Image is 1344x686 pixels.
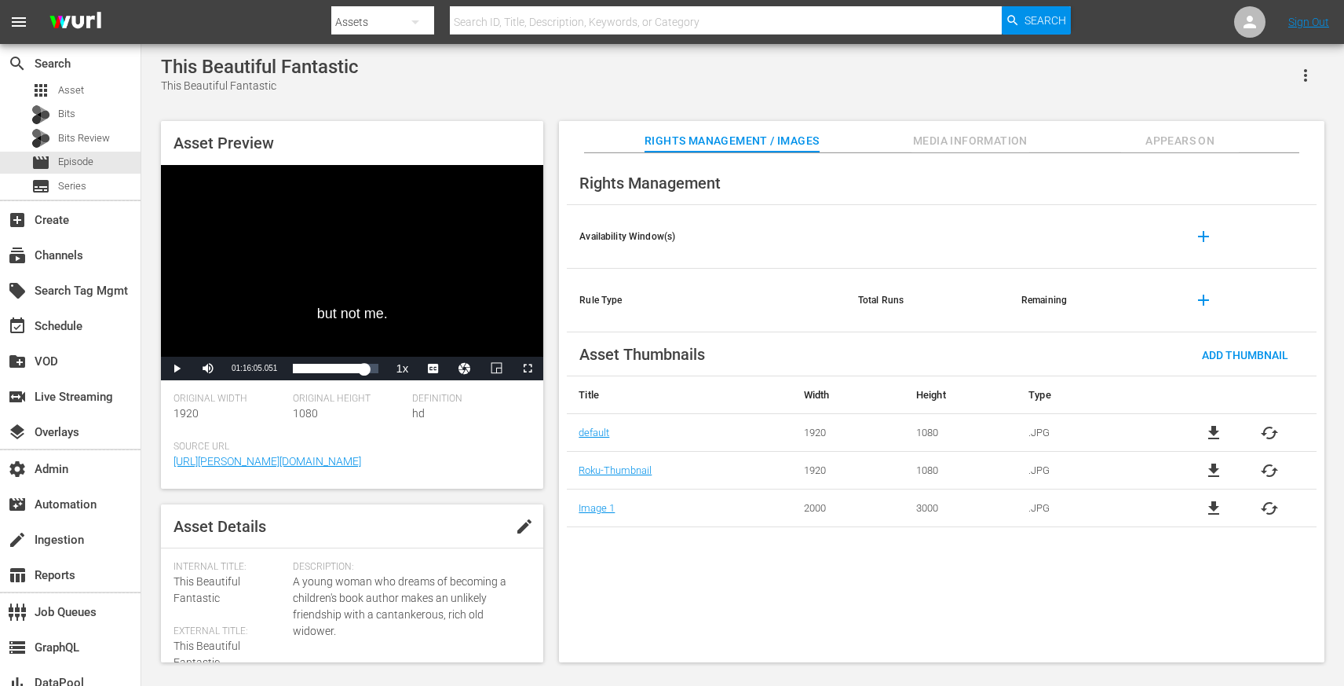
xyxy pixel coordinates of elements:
span: Reports [8,566,27,585]
span: Search [8,54,27,73]
th: Height [904,376,1017,414]
div: Progress Bar [293,364,378,373]
td: .JPG [1017,414,1167,452]
button: Picture-in-Picture [480,357,512,380]
span: Search Tag Mgmt [8,281,27,300]
span: Appears On [1121,131,1239,151]
span: Bits Review [58,130,110,146]
span: Episode [31,153,50,172]
div: Bits [31,105,50,124]
span: Episode [58,154,93,170]
th: Rule Type [567,269,845,332]
th: Total Runs [845,269,1009,332]
td: 3000 [904,490,1017,527]
span: hd [412,407,425,420]
span: cached [1260,499,1279,518]
span: This Beautiful Fantastic [173,640,240,669]
a: Sign Out [1288,16,1329,28]
span: Search [1024,6,1066,35]
td: 1920 [792,414,904,452]
th: Availability Window(s) [567,205,845,269]
button: add [1185,281,1222,319]
span: Live Streaming [8,387,27,406]
a: Image 1 [579,502,615,514]
span: Series [31,177,50,196]
th: Remaining [1009,269,1172,332]
span: Bits [58,106,75,122]
span: Asset [31,81,50,100]
div: Video Player [161,165,543,380]
span: Asset Preview [173,134,274,152]
span: 1080 [293,407,318,420]
span: Media Information [911,131,1029,151]
th: Type [1017,376,1167,414]
span: Internal Title: [173,561,285,574]
span: This Beautiful Fantastic [173,575,240,604]
td: .JPG [1017,452,1167,490]
span: Rights Management [579,174,721,193]
span: Asset Thumbnails [579,345,705,364]
span: Series [58,178,86,194]
a: file_download [1204,499,1223,518]
span: Channels [8,246,27,265]
td: .JPG [1017,490,1167,527]
button: cached [1260,424,1279,442]
button: Fullscreen [512,357,543,380]
span: Ingestion [8,530,27,549]
span: Automation [8,495,27,514]
span: Overlays [8,423,27,442]
div: This Beautiful Fantastic [161,78,359,94]
span: GraphQL [8,638,27,657]
span: Add Thumbnail [1189,349,1301,361]
span: Original Height [293,393,404,405]
a: file_download [1204,461,1223,480]
span: Rights Management / Images [645,131,819,151]
td: 2000 [792,490,904,527]
span: Source Url [173,441,523,453]
span: 1920 [173,407,199,420]
a: default [579,427,609,438]
td: 1080 [904,414,1017,452]
a: file_download [1204,424,1223,442]
span: Create [8,211,27,229]
span: Job Queues [8,603,27,622]
button: Playback Rate [386,357,418,380]
span: add [1194,291,1213,310]
div: This Beautiful Fantastic [161,56,359,78]
span: A young woman who dreams of becoming a children's book author makes an unlikely friendship with a... [293,574,524,640]
td: 1080 [904,452,1017,490]
button: Mute [192,357,224,380]
a: [URL][PERSON_NAME][DOMAIN_NAME] [173,455,361,468]
span: Original Width [173,393,285,405]
span: Schedule [8,317,27,336]
span: Admin [8,460,27,479]
span: Definition [412,393,524,405]
td: 1920 [792,452,904,490]
span: VOD [8,352,27,371]
th: Title [567,376,791,414]
span: External Title: [173,625,285,638]
span: menu [9,13,28,31]
div: Bits Review [31,129,50,148]
th: Width [792,376,904,414]
button: Jump To Time [449,357,480,380]
span: add [1194,227,1213,246]
button: Captions [418,357,449,380]
span: edit [515,517,534,536]
span: Description: [293,561,524,574]
button: add [1185,218,1222,255]
span: Asset [58,83,84,98]
button: Search [1002,6,1071,35]
span: Asset Details [173,517,266,536]
a: Roku-Thumbnail [579,464,652,476]
button: edit [506,508,543,545]
button: cached [1260,461,1279,480]
button: Play [161,357,192,380]
span: 01:16:05.051 [232,364,277,372]
button: Add Thumbnail [1189,340,1301,369]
